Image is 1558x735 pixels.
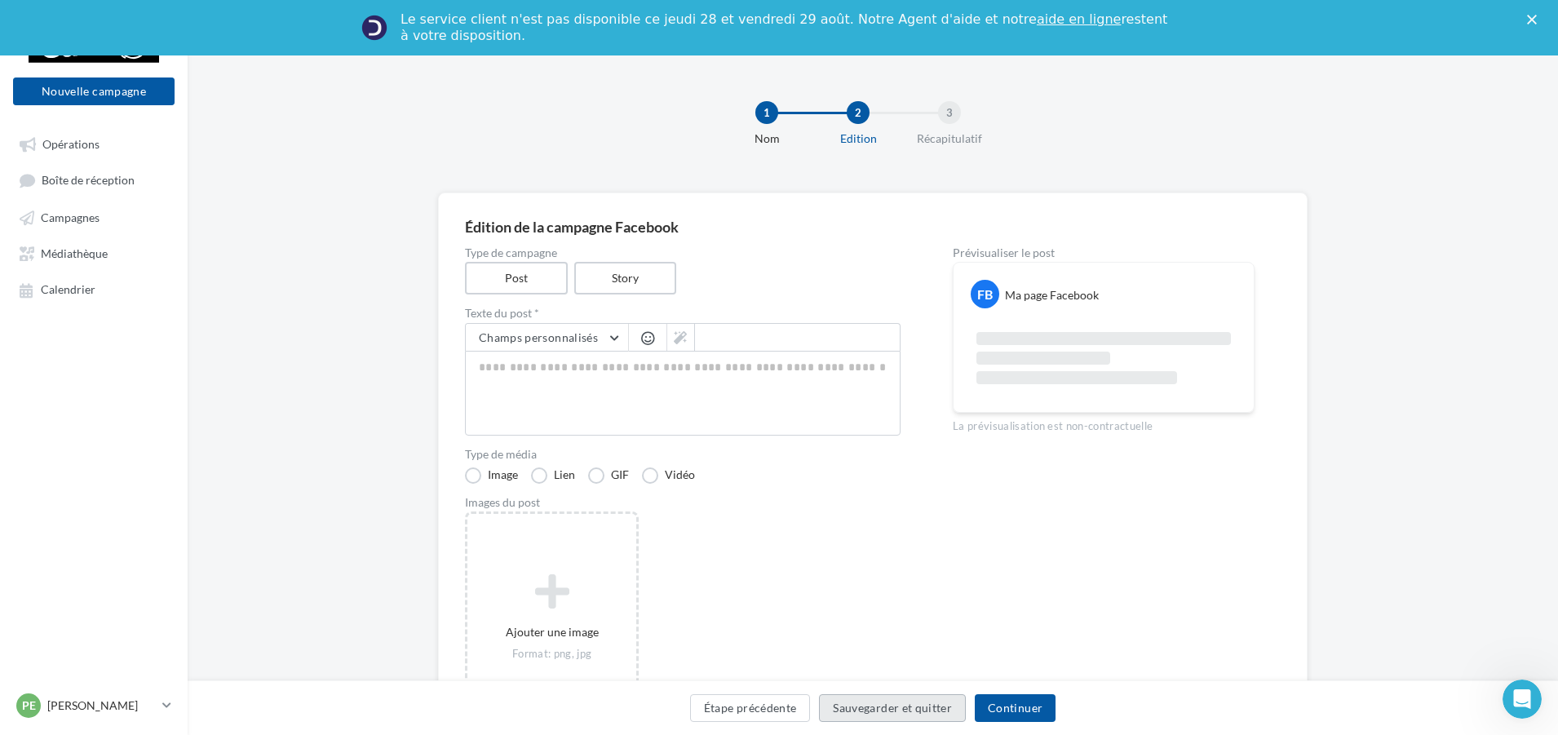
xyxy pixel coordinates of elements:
[1527,15,1543,24] div: Fermer
[465,262,568,294] label: Post
[755,101,778,124] div: 1
[690,694,811,722] button: Étape précédente
[10,238,178,268] a: Médiathèque
[401,11,1171,44] div: Le service client n'est pas disponible ce jeudi 28 et vendredi 29 août. Notre Agent d'aide et not...
[975,694,1056,722] button: Continuer
[588,467,629,484] label: GIF
[479,330,598,344] span: Champs personnalisés
[22,697,36,714] span: Pe
[847,101,870,124] div: 2
[819,694,966,722] button: Sauvegarder et quitter
[10,129,178,158] a: Opérations
[41,283,95,297] span: Calendrier
[42,174,135,188] span: Boîte de réception
[642,467,695,484] label: Vidéo
[971,280,999,308] div: FB
[10,202,178,232] a: Campagnes
[531,467,575,484] label: Lien
[1005,287,1099,303] div: Ma page Facebook
[465,219,1281,234] div: Édition de la campagne Facebook
[897,131,1002,147] div: Récapitulatif
[574,262,677,294] label: Story
[1503,680,1542,719] iframe: Intercom live chat
[10,274,178,303] a: Calendrier
[465,247,901,259] label: Type de campagne
[953,247,1255,259] div: Prévisualiser le post
[47,697,156,714] p: [PERSON_NAME]
[938,101,961,124] div: 3
[1037,11,1121,27] a: aide en ligne
[715,131,819,147] div: Nom
[953,413,1255,434] div: La prévisualisation est non-contractuelle
[465,497,901,508] div: Images du post
[361,15,387,41] img: Profile image for Service-Client
[41,246,108,260] span: Médiathèque
[42,137,100,151] span: Opérations
[465,308,901,319] label: Texte du post *
[10,165,178,195] a: Boîte de réception
[13,690,175,721] a: Pe [PERSON_NAME]
[465,449,901,460] label: Type de média
[806,131,910,147] div: Edition
[41,210,100,224] span: Campagnes
[13,77,175,105] button: Nouvelle campagne
[466,324,628,352] button: Champs personnalisés
[465,467,518,484] label: Image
